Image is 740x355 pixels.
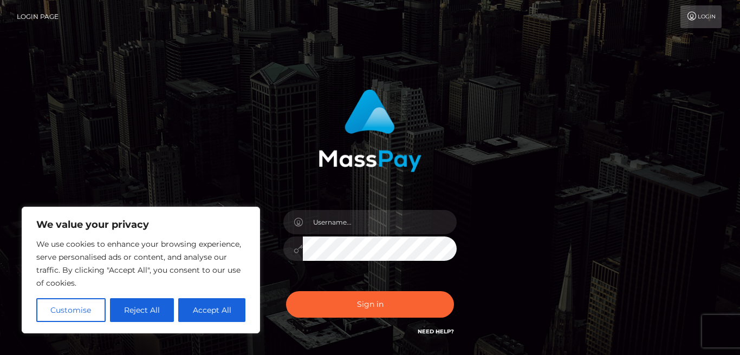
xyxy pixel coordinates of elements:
[36,238,245,290] p: We use cookies to enhance your browsing experience, serve personalised ads or content, and analys...
[680,5,722,28] a: Login
[286,291,454,318] button: Sign in
[418,328,454,335] a: Need Help?
[17,5,59,28] a: Login Page
[36,218,245,231] p: We value your privacy
[36,298,106,322] button: Customise
[303,210,457,234] input: Username...
[319,89,421,172] img: MassPay Login
[178,298,245,322] button: Accept All
[22,207,260,333] div: We value your privacy
[110,298,174,322] button: Reject All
